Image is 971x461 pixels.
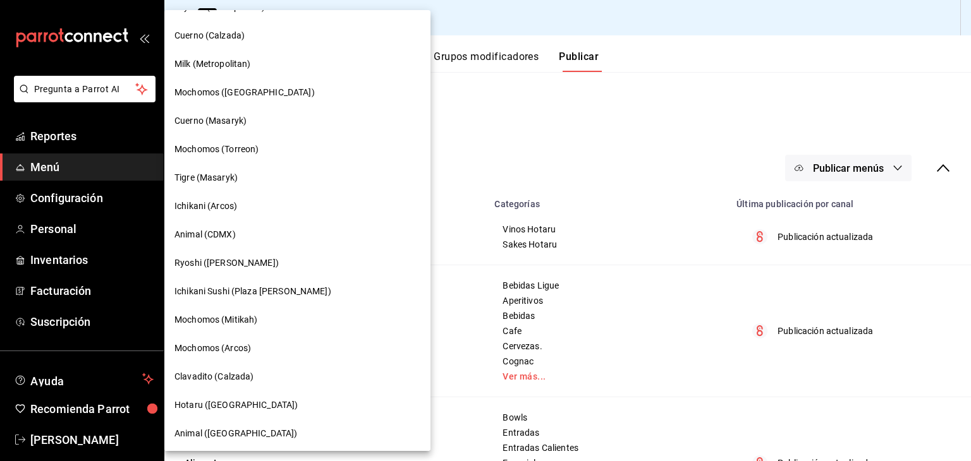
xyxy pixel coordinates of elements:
[174,86,315,99] span: Mochomos ([GEOGRAPHIC_DATA])
[174,228,236,241] span: Animal (CDMX)
[174,313,257,326] span: Mochomos (Mitikah)
[174,370,254,383] span: Clavadito (Calzada)
[164,21,431,50] div: Cuerno (Calzada)
[164,306,431,334] div: Mochomos (Mitikah)
[174,256,279,270] span: Ryoshi ([PERSON_NAME])
[164,107,431,135] div: Cuerno (Masaryk)
[164,135,431,164] div: Mochomos (Torreon)
[174,29,245,42] span: Cuerno (Calzada)
[164,249,431,277] div: Ryoshi ([PERSON_NAME])
[164,277,431,306] div: Ichikani Sushi (Plaza [PERSON_NAME])
[164,50,431,78] div: Milk (Metropolitan)
[174,285,331,298] span: Ichikani Sushi (Plaza [PERSON_NAME])
[164,334,431,362] div: Mochomos (Arcos)
[174,143,259,156] span: Mochomos (Torreon)
[174,200,237,213] span: Ichikani (Arcos)
[174,114,247,128] span: Cuerno (Masaryk)
[164,362,431,391] div: Clavadito (Calzada)
[174,342,251,355] span: Mochomos (Arcos)
[164,164,431,192] div: Tigre (Masaryk)
[164,192,431,220] div: Ichikani (Arcos)
[164,220,431,249] div: Animal (CDMX)
[174,171,238,184] span: Tigre (Masaryk)
[174,57,251,71] span: Milk (Metropolitan)
[174,427,297,440] span: Animal ([GEOGRAPHIC_DATA])
[174,398,298,412] span: Hotaru ([GEOGRAPHIC_DATA])
[164,78,431,107] div: Mochomos ([GEOGRAPHIC_DATA])
[164,391,431,419] div: Hotaru ([GEOGRAPHIC_DATA])
[164,419,431,448] div: Animal ([GEOGRAPHIC_DATA])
